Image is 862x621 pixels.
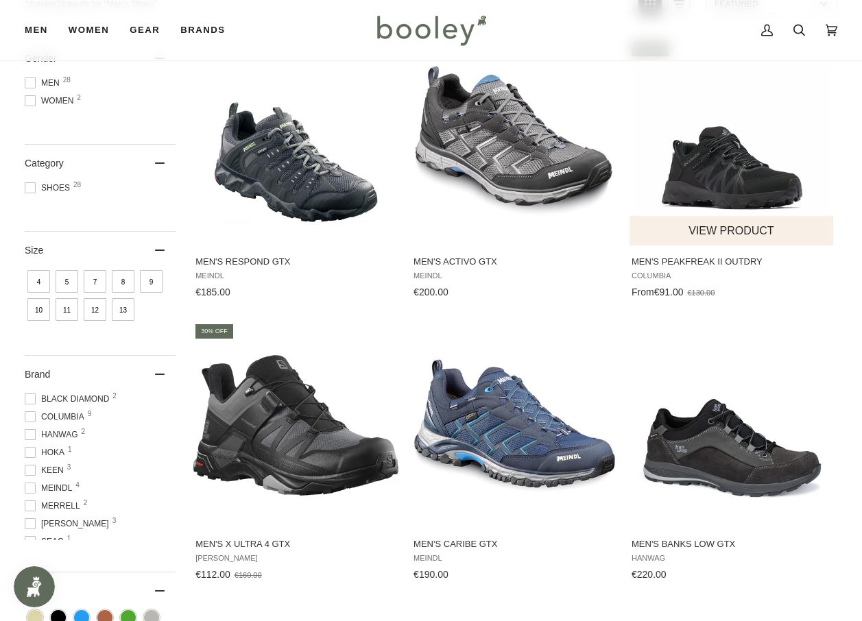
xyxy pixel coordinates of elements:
span: 2 [84,500,88,507]
img: Men's Banks Low GTX Asphalt / Black - Booley Galway [630,323,835,528]
span: Size: 7 [84,270,106,293]
span: €220.00 [632,569,667,580]
span: 28 [73,182,81,188]
a: Men's Caribe GTX [411,322,616,585]
span: Size: 12 [84,298,106,321]
button: View product [630,216,833,245]
a: Men's Peakfreak II OutDry [630,40,835,303]
span: 4 [75,482,80,489]
span: Men's Banks Low GTX [632,538,833,550]
img: Men's Respond GTX Anthracite / Lemon - Booley Galway [193,40,398,245]
a: Men's Banks Low GTX [630,322,835,585]
img: Salomon Men's X Ultra 4 GTX Magnet / Black / Monument - Booley Galway [193,323,398,528]
span: Size: 9 [140,270,163,293]
span: Brand [25,369,50,380]
span: Size: 5 [56,270,78,293]
span: Men's Peakfreak II OutDry [632,256,833,268]
span: Men [25,23,48,37]
a: Men's Activo GTX [411,40,616,303]
span: Columbia [25,411,88,423]
span: Hoka [25,446,69,459]
span: €200.00 [414,287,448,297]
img: Columbia Men's Peakfreak II OutDry Black/Shark - Booley Galway [630,40,835,245]
span: [PERSON_NAME] [195,554,396,563]
span: Black Diamond [25,393,113,405]
img: Booley [371,10,491,50]
span: Men's X Ultra 4 GTX [195,538,396,550]
span: Meindl [414,554,614,563]
span: €112.00 [195,569,230,580]
span: Meindl [25,482,76,494]
span: 2 [82,428,86,435]
div: 30% off [195,324,233,339]
a: Men's Respond GTX [193,40,398,303]
span: Size [25,245,43,256]
span: €185.00 [195,287,230,297]
span: Women [25,95,77,107]
span: Merrell [25,500,84,512]
span: Category [25,158,64,169]
img: Men's Activo GTX Anthrazit / Ozean - Booley Galway [411,40,616,245]
span: Size: 4 [27,270,50,293]
span: €130.00 [688,289,715,297]
img: Men's Caribe GTX Marine / Blue - Booley Galway [411,323,616,528]
span: Keen [25,464,68,476]
span: Meindl [195,271,396,280]
span: Size: 8 [112,270,134,293]
span: 3 [112,517,117,524]
span: Women [69,23,109,37]
span: 2 [77,95,81,101]
a: Men's X Ultra 4 GTX [193,322,398,585]
span: Men's Respond GTX [195,256,396,268]
span: Size: 11 [56,298,78,321]
iframe: Button to open loyalty program pop-up [14,566,55,607]
span: 9 [88,411,92,417]
span: From [632,287,654,297]
span: Men [25,77,64,89]
span: Hanwag [632,554,833,563]
span: 1 [67,535,71,542]
span: €160.00 [235,571,262,579]
span: Brands [180,23,225,37]
span: Size: 10 [27,298,50,321]
span: 28 [63,77,71,84]
span: Men's Caribe GTX [414,538,614,550]
span: €91.00 [654,287,684,297]
span: 2 [112,393,117,400]
span: [PERSON_NAME] [25,517,113,530]
span: Shoes [25,182,74,194]
span: Men's Activo GTX [414,256,614,268]
span: €190.00 [414,569,448,580]
span: Size: 13 [112,298,134,321]
span: Seac [25,535,68,548]
span: 3 [67,464,71,471]
span: Columbia [632,271,833,280]
span: Gear [130,23,160,37]
span: Meindl [414,271,614,280]
span: 1 [68,446,72,453]
span: Hanwag [25,428,82,441]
